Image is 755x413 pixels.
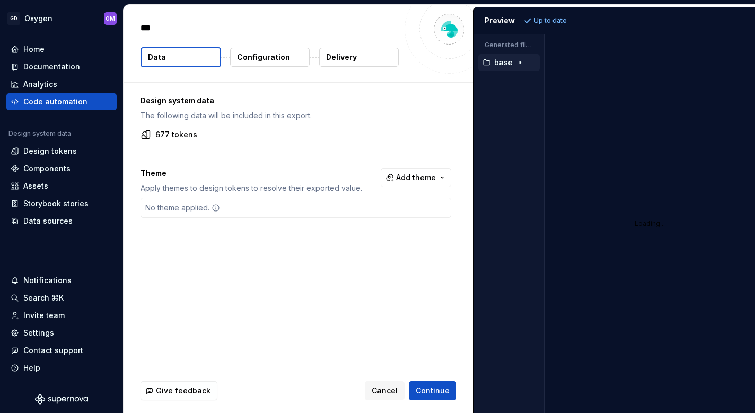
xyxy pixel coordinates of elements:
[23,310,65,321] div: Invite team
[23,61,80,72] div: Documentation
[23,293,64,303] div: Search ⌘K
[141,110,451,121] p: The following data will be included in this export.
[23,363,40,373] div: Help
[416,385,450,396] span: Continue
[7,12,20,25] div: GD
[23,79,57,90] div: Analytics
[6,324,117,341] a: Settings
[106,14,115,23] div: OM
[319,48,399,67] button: Delivery
[23,96,87,107] div: Code automation
[478,57,540,68] button: base
[141,198,224,217] div: No theme applied.
[23,198,89,209] div: Storybook stories
[23,275,72,286] div: Notifications
[485,15,515,26] div: Preview
[141,95,451,106] p: Design system data
[534,16,567,25] p: Up to date
[230,48,310,67] button: Configuration
[237,52,290,63] p: Configuration
[155,129,197,140] p: 677 tokens
[6,76,117,93] a: Analytics
[6,93,117,110] a: Code automation
[23,216,73,226] div: Data sources
[6,272,117,289] button: Notifications
[494,58,513,67] p: base
[6,342,117,359] button: Contact support
[6,307,117,324] a: Invite team
[6,359,117,376] button: Help
[23,345,83,356] div: Contact support
[23,146,77,156] div: Design tokens
[372,385,398,396] span: Cancel
[6,213,117,230] a: Data sources
[2,7,121,30] button: GDOxygenOM
[23,163,71,174] div: Components
[141,47,221,67] button: Data
[6,289,117,306] button: Search ⌘K
[35,394,88,405] svg: Supernova Logo
[396,172,436,183] span: Add theme
[365,381,405,400] button: Cancel
[6,160,117,177] a: Components
[23,181,48,191] div: Assets
[6,178,117,195] a: Assets
[6,143,117,160] a: Design tokens
[141,381,217,400] button: Give feedback
[485,41,533,49] p: Generated files
[23,44,45,55] div: Home
[6,195,117,212] a: Storybook stories
[141,183,362,194] p: Apply themes to design tokens to resolve their exported value.
[141,168,362,179] p: Theme
[156,385,210,396] span: Give feedback
[381,168,451,187] button: Add theme
[326,52,357,63] p: Delivery
[409,381,456,400] button: Continue
[148,52,166,63] p: Data
[8,129,71,138] div: Design system data
[24,13,52,24] div: Oxygen
[6,58,117,75] a: Documentation
[6,41,117,58] a: Home
[23,328,54,338] div: Settings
